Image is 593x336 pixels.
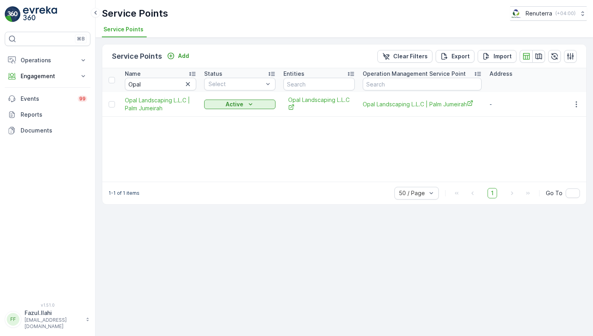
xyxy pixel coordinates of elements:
span: Service Points [103,25,143,33]
p: Operations [21,56,75,64]
div: Toggle Row Selected [109,101,115,108]
a: Opal Landscaping L.L.C | Palm Jumeirah [363,100,482,108]
p: Import [494,52,512,60]
p: Documents [21,127,87,134]
p: Engagement [21,72,75,80]
p: Name [125,70,141,78]
input: Search [363,78,482,90]
a: Opal Landscaping L.L.C | Palm Jumeirah [125,96,196,112]
p: ⌘B [77,36,85,42]
p: Status [204,70,222,78]
input: Search [125,78,196,90]
img: logo_light-DOdMpM7g.png [23,6,57,22]
button: Clear Filters [377,50,432,63]
p: 1-1 of 1 items [109,190,140,196]
p: Address [490,70,513,78]
p: Add [178,52,189,60]
span: v 1.51.0 [5,303,90,307]
p: Service Points [112,51,162,62]
button: Engagement [5,68,90,84]
button: Import [478,50,516,63]
img: logo [5,6,21,22]
p: Reports [21,111,87,119]
td: - [486,92,565,117]
a: Opal Landscaping L.L.C [288,96,350,112]
a: Reports [5,107,90,123]
span: Go To [546,189,562,197]
p: Entities [283,70,304,78]
img: Screenshot_2024-07-26_at_13.33.01.png [510,9,522,18]
button: Active [204,100,275,109]
p: Renuterra [526,10,552,17]
p: Active [226,100,243,108]
button: Renuterra(+04:00) [510,6,587,21]
p: ( +04:00 ) [555,10,576,17]
p: Service Points [102,7,168,20]
button: Add [164,51,192,61]
a: Documents [5,123,90,138]
p: Export [451,52,470,60]
a: Events99 [5,91,90,107]
span: 1 [488,188,497,198]
p: Fazul.Ilahi [25,309,82,317]
p: Events [21,95,73,103]
p: Clear Filters [393,52,428,60]
p: Select [209,80,263,88]
p: Operation Management Service Point [363,70,466,78]
button: Operations [5,52,90,68]
input: Search [283,78,355,90]
p: [EMAIL_ADDRESS][DOMAIN_NAME] [25,317,82,330]
button: FFFazul.Ilahi[EMAIL_ADDRESS][DOMAIN_NAME] [5,309,90,330]
button: Export [436,50,474,63]
p: 99 [79,96,86,102]
div: FF [7,313,19,326]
